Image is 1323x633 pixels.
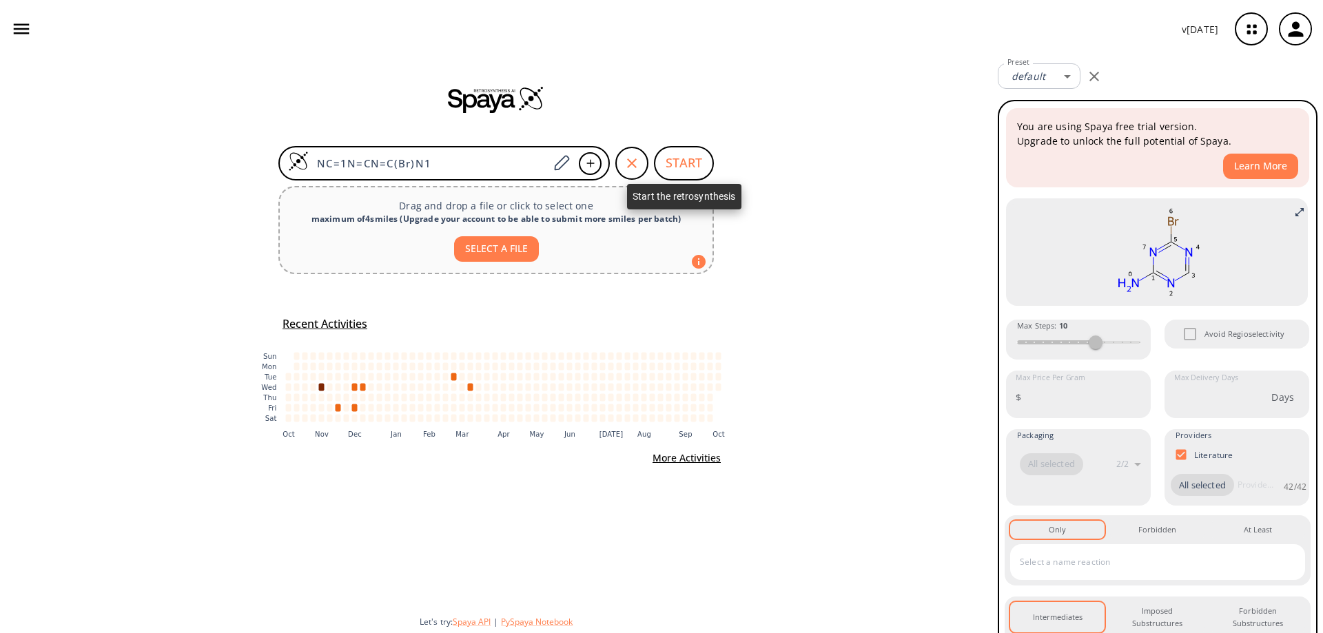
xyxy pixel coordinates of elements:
[283,430,725,437] g: x-axis tick label
[291,213,701,225] div: maximum of 4 smiles ( Upgrade your account to be able to submit more smiles per batch )
[627,184,741,209] div: Start the retrosynthesis
[654,146,714,180] button: START
[1016,204,1298,300] svg: NC=1N=CN=C(Br)N1
[420,616,987,627] div: Let's try:
[1174,373,1238,383] label: Max Delivery Days
[1010,602,1105,633] button: Intermediates
[501,616,573,627] button: PySpaya Notebook
[455,430,469,437] text: Mar
[390,430,402,437] text: Jan
[1033,611,1083,623] div: Intermediates
[291,198,701,213] p: Drag and drop a file or click to select one
[1234,474,1277,496] input: Provider name
[263,394,276,402] text: Thu
[277,313,373,335] button: Recent Activities
[453,616,491,627] button: Spaya API
[1020,457,1083,471] span: All selected
[1223,154,1298,179] button: Learn More
[423,430,435,437] text: Feb
[283,430,295,437] text: Oct
[1016,390,1021,404] p: $
[1110,602,1204,633] button: Imposed Substructures
[1294,207,1305,218] svg: Full screen
[261,353,276,422] g: y-axis tick label
[599,430,624,437] text: [DATE]
[283,317,367,331] h5: Recent Activities
[315,430,329,437] text: Nov
[348,430,362,437] text: Dec
[263,353,276,360] text: Sun
[1204,328,1284,340] span: Avoid Regioselectivity
[1171,479,1234,492] span: All selected
[1049,523,1066,536] div: Only
[1121,605,1193,630] div: Imposed Substructures
[1059,320,1067,331] strong: 10
[1012,70,1045,83] em: default
[1017,320,1067,332] span: Max Steps :
[564,430,575,437] text: Jun
[288,151,309,172] img: Logo Spaya
[268,404,276,412] text: Fri
[454,236,539,262] button: SELECT A FILE
[1194,449,1233,461] p: Literature
[491,616,501,627] span: |
[1010,521,1105,539] button: Only
[647,446,726,471] button: More Activities
[264,373,277,381] text: Tue
[1017,119,1298,148] p: You are using Spaya free trial version. Upgrade to unlock the full potential of Spaya.
[1138,523,1176,536] div: Forbidden
[1222,605,1294,630] div: Forbidden Substructures
[1110,521,1204,539] button: Forbidden
[1284,481,1306,492] p: 42 / 42
[498,430,510,437] text: Apr
[262,363,277,371] text: Mon
[309,156,548,170] input: Enter SMILES
[679,430,692,437] text: Sep
[1182,22,1218,37] p: v [DATE]
[1211,602,1305,633] button: Forbidden Substructures
[1016,551,1278,573] input: Select a name reaction
[1016,373,1085,383] label: Max Price Per Gram
[265,415,277,422] text: Sat
[1244,523,1272,536] div: At Least
[1007,57,1029,68] label: Preset
[448,85,544,113] img: Spaya logo
[712,430,725,437] text: Oct
[637,430,651,437] text: Aug
[1271,390,1294,404] p: Days
[529,430,544,437] text: May
[1211,521,1305,539] button: At Least
[286,352,721,422] g: cell
[1017,429,1054,442] span: Packaging
[1176,429,1211,442] span: Providers
[1116,458,1129,470] p: 2 / 2
[261,384,276,391] text: Wed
